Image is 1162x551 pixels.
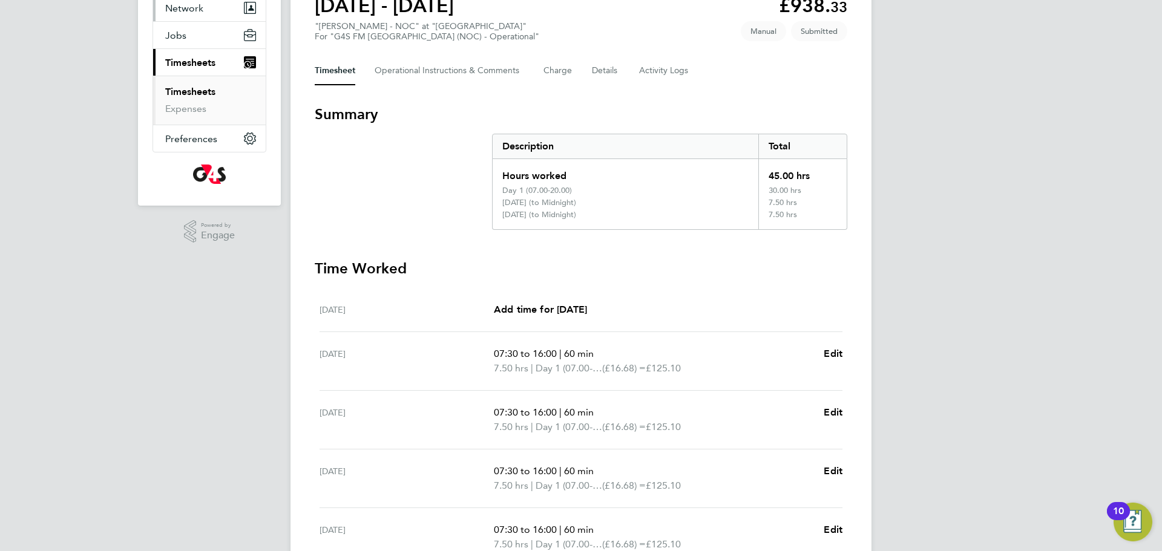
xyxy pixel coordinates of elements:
a: Expenses [165,103,206,114]
span: 7.50 hrs [494,538,528,550]
span: | [531,421,533,432]
span: Engage [201,230,235,241]
span: £125.10 [646,421,681,432]
span: 7.50 hrs [494,362,528,374]
div: [DATE] [320,405,494,434]
div: [DATE] [320,347,494,376]
span: Day 1 (07.00-20.00) [536,361,602,376]
a: Edit [824,523,842,537]
div: [DATE] [320,464,494,493]
span: (£16.68) = [602,421,646,432]
span: £125.10 [646,362,681,374]
span: 60 min [564,524,594,535]
span: 7.50 hrs [494,480,528,491]
h3: Time Worked [315,259,847,278]
button: Activity Logs [639,56,690,85]
span: This timesheet was manually created. [741,21,786,41]
span: | [531,538,533,550]
span: (£16.68) = [602,362,646,374]
span: 7.50 hrs [494,421,528,432]
button: Operational Instructions & Comments [375,56,524,85]
span: | [559,465,562,477]
span: 07:30 to 16:00 [494,406,557,418]
span: | [531,362,533,374]
button: Timesheet [315,56,355,85]
button: Preferences [153,125,266,152]
span: 07:30 to 16:00 [494,465,557,477]
div: 7.50 hrs [758,210,847,229]
div: Summary [492,134,847,230]
button: Timesheets [153,49,266,76]
div: 45.00 hrs [758,159,847,186]
a: Edit [824,347,842,361]
div: 30.00 hrs [758,186,847,198]
span: Network [165,2,203,14]
span: £125.10 [646,480,681,491]
span: Edit [824,348,842,359]
div: [DATE] (to Midnight) [502,210,576,220]
div: Total [758,134,847,158]
span: 07:30 to 16:00 [494,348,557,359]
span: This timesheet is Submitted. [791,21,847,41]
div: 7.50 hrs [758,198,847,210]
span: (£16.68) = [602,480,646,491]
span: | [559,524,562,535]
span: Day 1 (07.00-20.00) [536,478,602,493]
div: [DATE] (to Midnight) [502,198,576,207]
span: Timesheets [165,57,215,68]
div: For "G4S FM [GEOGRAPHIC_DATA] (NOC) - Operational" [315,31,539,42]
button: Jobs [153,22,266,48]
div: Hours worked [493,159,758,186]
div: 10 [1113,511,1124,527]
span: Add time for [DATE] [494,304,587,315]
div: [DATE] [320,302,494,317]
a: Add time for [DATE] [494,302,587,317]
span: Edit [824,406,842,418]
button: Charge [543,56,573,85]
a: Powered byEngage [184,220,235,243]
span: Edit [824,465,842,477]
span: 60 min [564,406,594,418]
a: Timesheets [165,86,215,97]
div: "[PERSON_NAME] - NOC" at "[GEOGRAPHIC_DATA]" [315,21,539,42]
span: Preferences [165,133,217,145]
a: Edit [824,405,842,420]
a: Go to home page [153,165,266,184]
span: Edit [824,524,842,535]
span: £125.10 [646,538,681,550]
span: 07:30 to 16:00 [494,524,557,535]
span: | [531,480,533,491]
span: 60 min [564,348,594,359]
span: | [559,406,562,418]
button: Open Resource Center, 10 new notifications [1114,503,1152,541]
span: (£16.68) = [602,538,646,550]
img: g4s-logo-retina.png [193,165,226,184]
span: Day 1 (07.00-20.00) [536,420,602,434]
div: Day 1 (07.00-20.00) [502,186,572,195]
div: Description [493,134,758,158]
a: Edit [824,464,842,478]
span: | [559,348,562,359]
span: Jobs [165,30,186,41]
h3: Summary [315,105,847,124]
span: 60 min [564,465,594,477]
span: Powered by [201,220,235,230]
button: Details [592,56,620,85]
div: Timesheets [153,76,266,125]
